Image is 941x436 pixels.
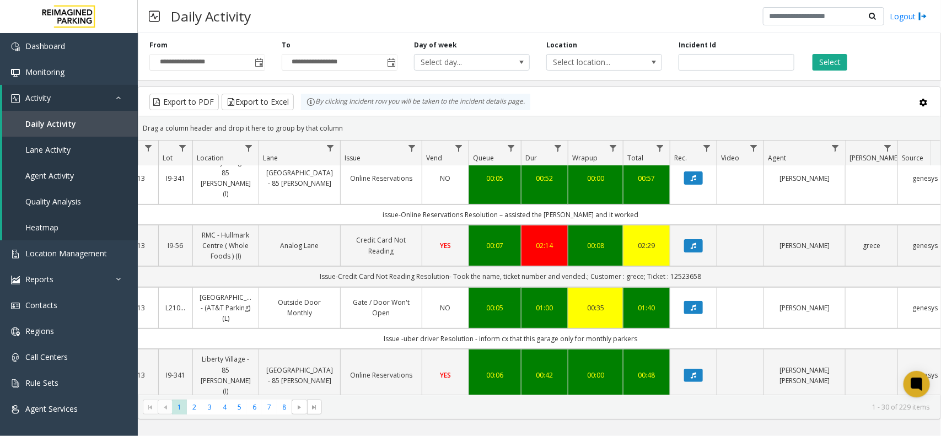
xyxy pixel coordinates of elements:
a: 00:08 [575,240,616,251]
a: Outside Door Monthly [266,297,334,318]
span: Dashboard [25,41,65,51]
span: Toggle popup [252,55,265,70]
label: To [282,40,291,50]
span: Vend [426,153,442,163]
span: Page 7 [262,400,277,415]
div: 00:52 [528,173,561,184]
a: [PERSON_NAME] [771,173,838,184]
span: Daily Activity [25,119,76,129]
span: Go to the last page [310,403,319,412]
span: Go to the next page [292,400,307,415]
a: I9-341 [165,370,186,380]
span: Monitoring [25,67,64,77]
a: 00:06 [476,370,514,380]
span: Video [721,153,739,163]
a: Gate / Door Won't Open [347,297,415,318]
span: Quality Analysis [25,196,81,207]
kendo-pager-info: 1 - 30 of 229 items [329,402,929,412]
img: 'icon' [11,353,20,362]
a: Liberty Village - 85 [PERSON_NAME] (I) [200,157,252,200]
span: Page 4 [217,400,232,415]
span: [PERSON_NAME] [849,153,900,163]
span: Page 1 [172,400,187,415]
a: 00:05 [476,303,514,313]
span: Page 8 [277,400,292,415]
a: [GEOGRAPHIC_DATA] - (AT&T Parking) (L) [200,292,252,324]
a: [PERSON_NAME] [771,303,838,313]
a: 02:14 [528,240,561,251]
span: Total [627,153,643,163]
a: Agent Filter Menu [828,141,843,155]
div: Drag a column header and drop it here to group by that column [138,119,940,138]
div: 00:57 [630,173,663,184]
span: Location [197,153,224,163]
a: Analog Lane [266,240,334,251]
span: Contacts [25,300,57,310]
button: Export to Excel [222,94,294,110]
img: 'icon' [11,405,20,414]
div: 00:07 [476,240,514,251]
a: Credit Card Not Reading [347,235,415,256]
a: NO [429,303,462,313]
a: Dur Filter Menu [551,141,566,155]
a: Parker Filter Menu [880,141,895,155]
img: 'icon' [11,327,20,336]
img: infoIcon.svg [307,98,315,106]
a: [PERSON_NAME] [PERSON_NAME] [771,365,838,386]
a: 00:00 [575,370,616,380]
img: 'icon' [11,276,20,284]
span: Queue [473,153,494,163]
span: Page 2 [187,400,202,415]
span: Activity [25,93,51,103]
a: Quality Analysis [2,189,138,214]
span: Agent [768,153,786,163]
button: Export to PDF [149,94,219,110]
a: Daily Activity [2,111,138,137]
span: Lane Activity [25,144,71,155]
a: Lane Filter Menu [323,141,338,155]
span: Location Management [25,248,107,259]
a: YES [429,240,462,251]
span: YES [440,241,451,250]
a: 13 [131,173,152,184]
span: Rec. [674,153,687,163]
span: Heatmap [25,222,58,233]
span: Call Centers [25,352,68,362]
span: Wrapup [572,153,598,163]
a: 00:05 [476,173,514,184]
img: 'icon' [11,42,20,51]
span: Lane [263,153,278,163]
a: Online Reservations [347,173,415,184]
span: Agent Services [25,403,78,414]
div: 02:29 [630,240,663,251]
span: Source [902,153,923,163]
a: 01:40 [630,303,663,313]
a: Lot Filter Menu [175,141,190,155]
a: 00:00 [575,173,616,184]
label: Day of week [414,40,457,50]
span: NO [440,303,451,313]
span: Issue [345,153,361,163]
a: Location Filter Menu [241,141,256,155]
div: 01:00 [528,303,561,313]
a: Heatmap [2,214,138,240]
span: Toggle popup [385,55,397,70]
span: Select day... [415,55,506,70]
a: 13 [131,240,152,251]
span: Page 6 [247,400,262,415]
span: Go to the next page [295,403,304,412]
div: By clicking Incident row you will be taken to the incident details page. [301,94,530,110]
a: 00:48 [630,370,663,380]
a: [PERSON_NAME] [771,240,838,251]
span: Dur [525,153,537,163]
a: 00:42 [528,370,561,380]
div: Data table [138,141,940,395]
a: 13 [131,303,152,313]
img: 'icon' [11,250,20,259]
